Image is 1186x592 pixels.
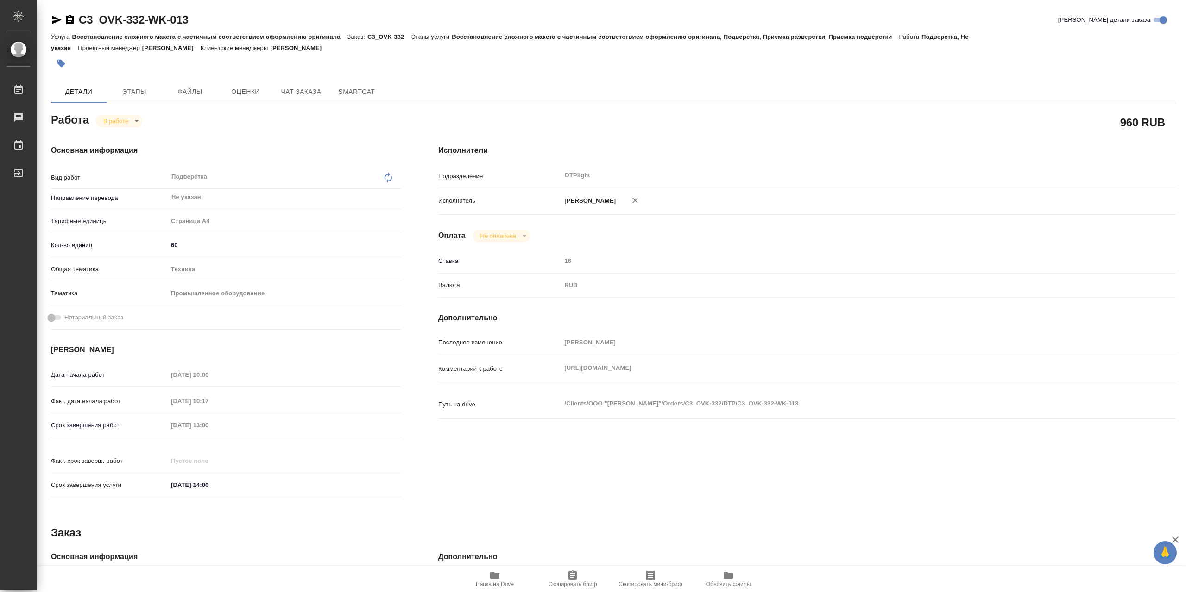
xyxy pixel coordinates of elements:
[168,86,212,98] span: Файлы
[168,238,401,252] input: ✎ Введи что-нибудь
[51,173,168,182] p: Вид работ
[438,312,1176,324] h4: Дополнительно
[473,230,530,242] div: В работе
[438,196,561,206] p: Исполнитель
[223,86,268,98] span: Оценки
[279,86,323,98] span: Чат заказа
[51,344,401,355] h4: [PERSON_NAME]
[478,232,519,240] button: Не оплачена
[689,566,767,592] button: Обновить файлы
[79,13,189,26] a: C3_OVK-332-WK-013
[51,456,168,466] p: Факт. срок заверш. работ
[168,262,401,277] div: Техника
[411,33,452,40] p: Этапы услуги
[438,400,561,409] p: Путь на drive
[561,196,616,206] p: [PERSON_NAME]
[561,396,1114,411] textarea: /Clients/ООО "[PERSON_NAME]"/Orders/C3_OVK-332/DTP/C3_OVK-332-WK-013
[51,14,62,25] button: Скопировать ссылку для ЯМессенджера
[561,360,1114,376] textarea: [URL][DOMAIN_NAME]
[51,551,401,562] h4: Основная информация
[438,172,561,181] p: Подразделение
[64,313,123,322] span: Нотариальный заказ
[168,368,249,381] input: Пустое поле
[168,454,249,467] input: Пустое поле
[72,33,347,40] p: Восстановление сложного макета с частичным соответствием оформлению оригинала
[456,566,534,592] button: Папка на Drive
[706,581,751,587] span: Обновить файлы
[51,480,168,490] p: Срок завершения услуги
[347,33,367,40] p: Заказ:
[96,115,142,127] div: В работе
[51,397,168,406] p: Факт. дата начала работ
[78,44,142,51] p: Проектный менеджер
[438,230,466,241] h4: Оплата
[612,566,689,592] button: Скопировать мини-бриф
[51,421,168,430] p: Срок завершения работ
[452,33,899,40] p: Восстановление сложного макета с частичным соответствием оформлению оригинала, Подверстка, Приемк...
[367,33,411,40] p: C3_OVK-332
[168,478,249,492] input: ✎ Введи что-нибудь
[476,581,514,587] span: Папка на Drive
[57,86,101,98] span: Детали
[561,336,1114,349] input: Пустое поле
[1157,543,1173,562] span: 🙏
[334,86,379,98] span: SmartCat
[64,14,76,25] button: Скопировать ссылку
[168,286,401,301] div: Промышленное оборудование
[1120,114,1165,130] h2: 960 RUB
[168,418,249,432] input: Пустое поле
[625,190,645,211] button: Удалить исполнителя
[534,566,612,592] button: Скопировать бриф
[618,581,682,587] span: Скопировать мини-бриф
[51,241,168,250] p: Кол-во единиц
[1058,15,1150,25] span: [PERSON_NAME] детали заказа
[101,117,131,125] button: В работе
[561,254,1114,268] input: Пустое поле
[438,364,561,374] p: Комментарий к работе
[899,33,921,40] p: Работа
[1154,541,1177,564] button: 🙏
[438,338,561,347] p: Последнее изменение
[51,370,168,380] p: Дата начала работ
[438,280,561,290] p: Валюта
[51,265,168,274] p: Общая тематика
[548,581,597,587] span: Скопировать бриф
[51,145,401,156] h4: Основная информация
[51,289,168,298] p: Тематика
[51,525,81,540] h2: Заказ
[270,44,328,51] p: [PERSON_NAME]
[201,44,271,51] p: Клиентские менеджеры
[51,111,89,127] h2: Работа
[168,213,401,229] div: Страница А4
[51,33,72,40] p: Услуга
[561,277,1114,293] div: RUB
[438,551,1176,562] h4: Дополнительно
[168,394,249,408] input: Пустое поле
[438,145,1176,156] h4: Исполнители
[51,53,71,74] button: Добавить тэг
[51,193,168,203] p: Направление перевода
[142,44,201,51] p: [PERSON_NAME]
[438,256,561,266] p: Ставка
[112,86,157,98] span: Этапы
[51,217,168,226] p: Тарифные единицы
